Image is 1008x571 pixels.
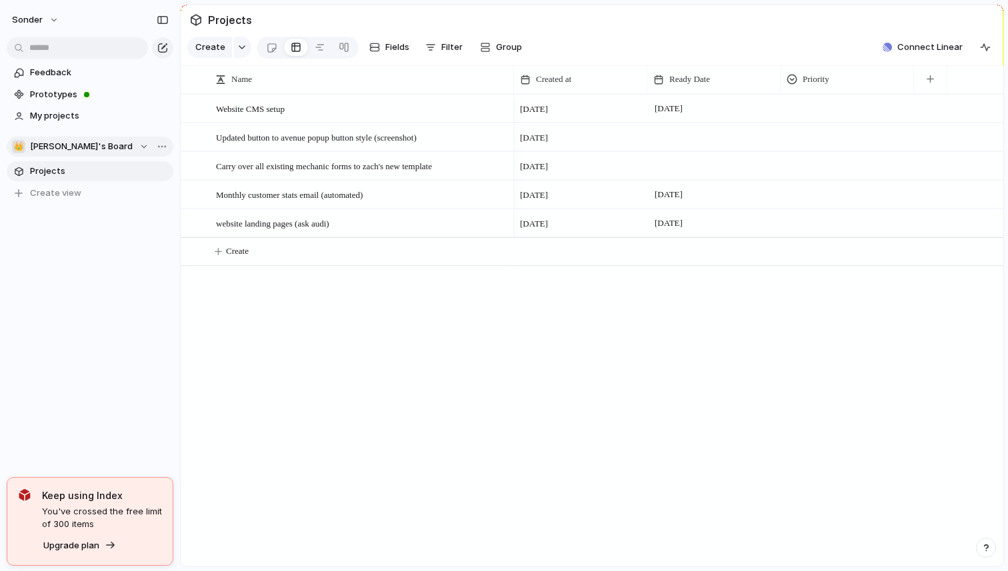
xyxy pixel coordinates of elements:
span: Name [231,73,252,86]
span: [DATE] [651,215,686,231]
span: Ready Date [669,73,710,86]
span: [DATE] [520,189,548,202]
div: 👑 [12,140,25,153]
a: Projects [7,161,173,181]
span: Monthly customer stats email (automated) [216,187,363,202]
span: Priority [803,73,829,86]
span: Updated button to avenue popup button style (screenshot) [216,129,417,145]
span: Connect Linear [897,41,963,54]
button: sonder [6,9,66,31]
button: 👑[PERSON_NAME]'s Board [7,137,173,157]
span: My projects [30,109,169,123]
button: Fields [364,37,415,58]
a: Feedback [7,63,173,83]
span: Feedback [30,66,169,79]
span: Create [226,245,249,258]
span: Prototypes [30,88,169,101]
span: Carry over all existing mechanic forms to zach's new template [216,158,432,173]
span: Group [496,41,522,54]
span: sonder [12,13,43,27]
button: Group [473,37,529,58]
span: [DATE] [520,160,548,173]
span: Create view [30,187,81,200]
a: My projects [7,106,173,126]
span: Website CMS setup [216,101,285,116]
span: You've crossed the free limit of 300 items [42,505,162,531]
span: [DATE] [651,101,686,117]
span: Projects [30,165,169,178]
button: Filter [420,37,468,58]
span: [PERSON_NAME]'s Board [30,140,133,153]
span: Projects [205,8,255,32]
span: Keep using Index [42,488,162,502]
span: Create [195,41,225,54]
a: Prototypes [7,85,173,105]
span: Filter [441,41,463,54]
button: Create [187,37,232,58]
button: Connect Linear [877,37,968,57]
span: [DATE] [520,103,548,116]
span: [DATE] [520,217,548,231]
span: Created at [536,73,571,86]
span: website landing pages (ask audi) [216,215,329,231]
span: [DATE] [651,187,686,203]
button: Upgrade plan [39,536,120,555]
span: Upgrade plan [43,539,99,552]
span: Fields [385,41,409,54]
span: [DATE] [520,131,548,145]
button: Create view [7,183,173,203]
